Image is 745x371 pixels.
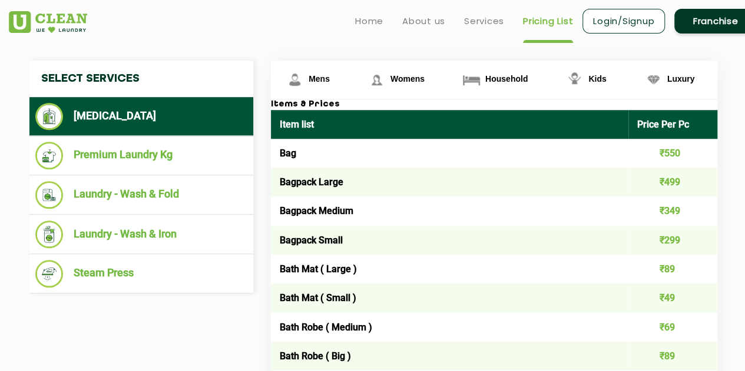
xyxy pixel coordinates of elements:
img: Womens [366,69,387,90]
a: Login/Signup [582,9,665,34]
li: [MEDICAL_DATA] [35,103,247,130]
img: Household [461,69,482,90]
th: Item list [271,110,628,139]
td: Bath Mat ( Small ) [271,283,628,312]
td: ₹299 [628,226,718,255]
td: ₹49 [628,283,718,312]
h3: Items & Prices [271,99,717,110]
span: Kids [588,74,606,83]
td: ₹89 [628,342,718,370]
li: Laundry - Wash & Iron [35,220,247,248]
img: Premium Laundry Kg [35,142,63,169]
img: UClean Laundry and Dry Cleaning [9,11,87,33]
span: Mens [309,74,330,83]
td: ₹499 [628,168,718,196]
td: Bath Robe ( Big ) [271,342,628,370]
td: Bag [271,139,628,168]
img: Mens [284,69,305,90]
th: Price Per Pc [628,110,718,139]
td: ₹349 [628,196,718,225]
a: Home [355,14,383,28]
li: Steam Press [35,260,247,288]
span: Womens [390,74,425,83]
img: Laundry - Wash & Fold [35,181,63,209]
img: Dry Cleaning [35,103,63,130]
td: ₹89 [628,255,718,283]
a: Services [464,14,504,28]
td: Bath Robe ( Medium ) [271,312,628,341]
li: Premium Laundry Kg [35,142,247,169]
img: Kids [564,69,585,90]
img: Laundry - Wash & Iron [35,220,63,248]
td: Bagpack Medium [271,196,628,225]
span: Household [485,74,528,83]
li: Laundry - Wash & Fold [35,181,247,209]
td: ₹69 [628,312,718,341]
td: Bagpack Small [271,226,628,255]
h4: Select Services [29,61,253,97]
img: Luxury [643,69,664,90]
span: Luxury [667,74,695,83]
a: Pricing List [523,14,573,28]
a: About us [402,14,445,28]
td: ₹550 [628,139,718,168]
td: Bagpack Large [271,168,628,196]
td: Bath Mat ( Large ) [271,255,628,283]
img: Steam Press [35,260,63,288]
